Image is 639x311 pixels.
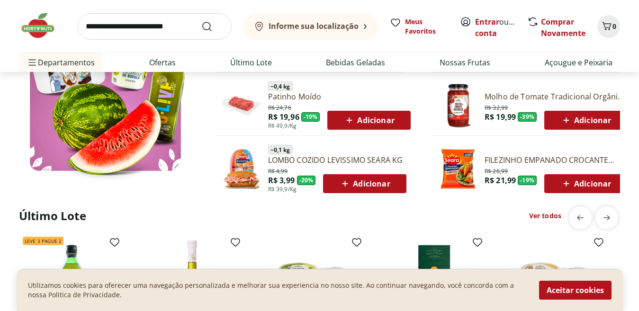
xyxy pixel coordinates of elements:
[595,206,618,229] button: next
[268,155,406,165] a: LOMBO COZIDO LEVISSIMO SEARA KG
[219,83,264,128] img: Patinho Moído
[544,174,627,193] button: Adicionar
[19,11,66,40] img: Hortifruti
[23,237,63,245] span: Leve 3 Pague 2
[149,57,176,68] a: Ofertas
[485,91,627,102] a: Molho de Tomate Tradicional Orgânico Natural Da Terra 330g
[390,17,449,36] a: Meus Favoritos
[301,112,320,122] span: - 19 %
[269,21,359,31] b: Informe sua localização
[78,13,232,40] input: search
[485,175,516,186] span: R$ 21,99
[485,166,508,175] span: R$ 26,99
[268,145,293,154] span: ~ 0,1 kg
[243,13,378,40] button: Informe sua localização
[485,155,627,165] a: FILEZINHO EMPANADO CROCANTE SEARA 400G
[529,211,561,221] a: Ver todos
[19,208,86,223] h2: Último Lote
[268,186,297,193] span: R$ 39,9/Kg
[28,281,528,300] p: Utilizamos cookies para oferecer uma navegação personalizada e melhorar sua experiencia no nosso ...
[612,22,616,31] span: 0
[485,102,508,112] span: R$ 32,99
[475,17,527,38] a: Criar conta
[435,146,481,192] img: Filezinho Empanado Crocante Seara 400g
[297,176,316,185] span: - 20 %
[475,17,499,27] a: Entrar
[268,81,293,91] span: ~ 0,4 kg
[405,17,449,36] span: Meus Favoritos
[539,281,612,300] button: Aceitar cookies
[327,111,410,130] button: Adicionar
[560,178,611,189] span: Adicionar
[326,57,385,68] a: Bebidas Geladas
[201,21,224,32] button: Submit Search
[27,51,38,74] button: Menu
[219,146,264,192] img: Lombo Cozido Levíssimo Seara
[544,111,627,130] button: Adicionar
[597,15,620,38] button: Carrinho
[475,16,517,39] span: ou
[339,178,390,189] span: Adicionar
[343,115,394,126] span: Adicionar
[541,17,585,38] a: Comprar Novamente
[268,112,299,122] span: R$ 19,96
[435,83,481,128] img: Molho de Tomate Tradicional Orgânico Natural da Terra 330g
[268,91,411,102] a: Patinho Moído
[518,176,537,185] span: - 19 %
[27,51,95,74] span: Departamentos
[560,115,611,126] span: Adicionar
[518,112,537,122] span: - 39 %
[268,102,291,112] span: R$ 24,76
[323,174,406,193] button: Adicionar
[268,122,297,130] span: R$ 49,9/Kg
[440,57,490,68] a: Nossas Frutas
[485,112,516,122] span: R$ 19,99
[545,57,612,68] a: Açougue e Peixaria
[268,175,295,186] span: R$ 3,99
[268,166,288,175] span: R$ 4,99
[569,206,592,229] button: previous
[230,57,272,68] a: Último Lote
